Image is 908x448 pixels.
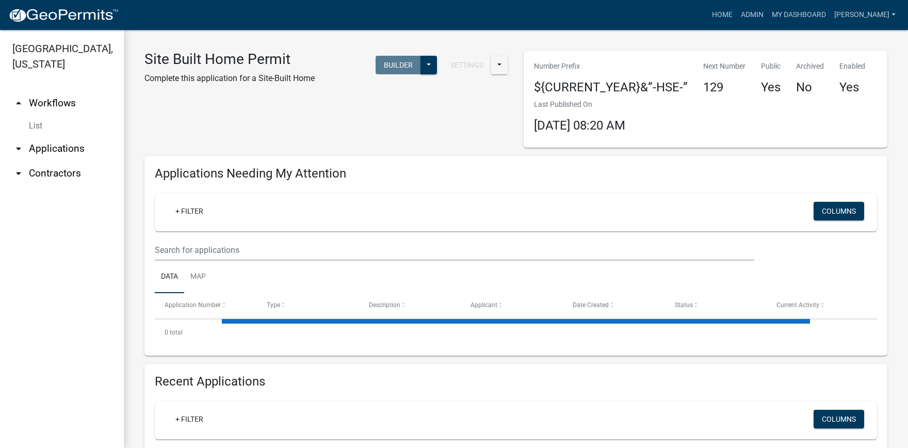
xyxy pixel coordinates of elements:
h4: Recent Applications [155,374,877,389]
i: arrow_drop_down [12,167,25,180]
h4: Yes [761,80,781,95]
datatable-header-cell: Description [359,293,461,318]
datatable-header-cell: Current Activity [767,293,869,318]
span: Description [369,301,400,309]
span: Date Created [573,301,609,309]
p: Last Published On [534,99,625,110]
input: Search for applications [155,239,754,261]
p: Enabled [839,61,865,72]
button: Columns [814,202,864,220]
h4: No [796,80,824,95]
datatable-header-cell: Applicant [461,293,563,318]
p: Complete this application for a Site-Built Home [144,72,315,85]
a: Home [708,5,737,25]
datatable-header-cell: Type [257,293,359,318]
datatable-header-cell: Application Number [155,293,257,318]
a: Data [155,261,184,294]
a: Admin [737,5,768,25]
a: + Filter [167,202,212,220]
a: + Filter [167,410,212,428]
span: [DATE] 08:20 AM [534,118,625,133]
p: Archived [796,61,824,72]
span: Current Activity [776,301,819,309]
span: Applicant [471,301,497,309]
a: My Dashboard [768,5,830,25]
button: Builder [376,56,421,74]
datatable-header-cell: Status [665,293,767,318]
p: Number Prefix [534,61,688,72]
a: [PERSON_NAME] [830,5,900,25]
div: 0 total [155,319,877,345]
h4: ${CURRENT_YEAR}&”-HSE-” [534,80,688,95]
i: arrow_drop_down [12,142,25,155]
p: Public [761,61,781,72]
i: arrow_drop_up [12,97,25,109]
p: Next Number [703,61,745,72]
h3: Site Built Home Permit [144,51,315,68]
datatable-header-cell: Date Created [563,293,665,318]
span: Status [675,301,693,309]
h4: 129 [703,80,745,95]
a: Map [184,261,212,294]
button: Columns [814,410,864,428]
span: Type [267,301,280,309]
span: Application Number [165,301,221,309]
h4: Yes [839,80,865,95]
button: Settings [442,56,492,74]
h4: Applications Needing My Attention [155,166,877,181]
